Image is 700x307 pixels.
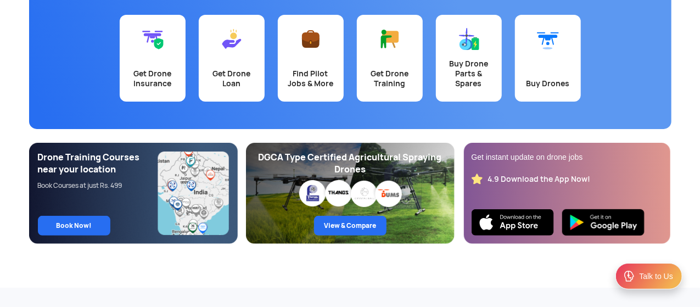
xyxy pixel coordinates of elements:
[623,270,636,283] img: ic_Support.svg
[284,69,337,88] div: Find Pilot Jobs & More
[472,152,663,163] div: Get instant update on drone jobs
[314,216,387,236] a: View & Compare
[458,28,480,50] img: Buy Drone Parts & Spares
[205,69,258,88] div: Get Drone Loan
[120,15,186,102] a: Get Drone Insurance
[640,271,673,282] div: Talk to Us
[300,28,322,50] img: Find Pilot Jobs & More
[126,69,179,88] div: Get Drone Insurance
[38,216,110,236] a: Book Now!
[537,28,559,50] img: Buy Drones
[221,28,243,50] img: Get Drone Loan
[278,15,344,102] a: Find Pilot Jobs & More
[199,15,265,102] a: Get Drone Loan
[357,15,423,102] a: Get Drone Training
[379,28,401,50] img: Get Drone Training
[488,174,591,185] div: 4.9 Download the App Now!
[522,79,574,88] div: Buy Drones
[515,15,581,102] a: Buy Drones
[562,209,645,236] img: Playstore
[142,28,164,50] img: Get Drone Insurance
[472,174,483,185] img: star_rating
[443,59,495,88] div: Buy Drone Parts & Spares
[255,152,446,176] div: DGCA Type Certified Agricultural Spraying Drones
[436,15,502,102] a: Buy Drone Parts & Spares
[38,152,158,176] div: Drone Training Courses near your location
[38,181,158,190] div: Book Courses at just Rs. 499
[363,69,416,88] div: Get Drone Training
[472,209,554,236] img: Ios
